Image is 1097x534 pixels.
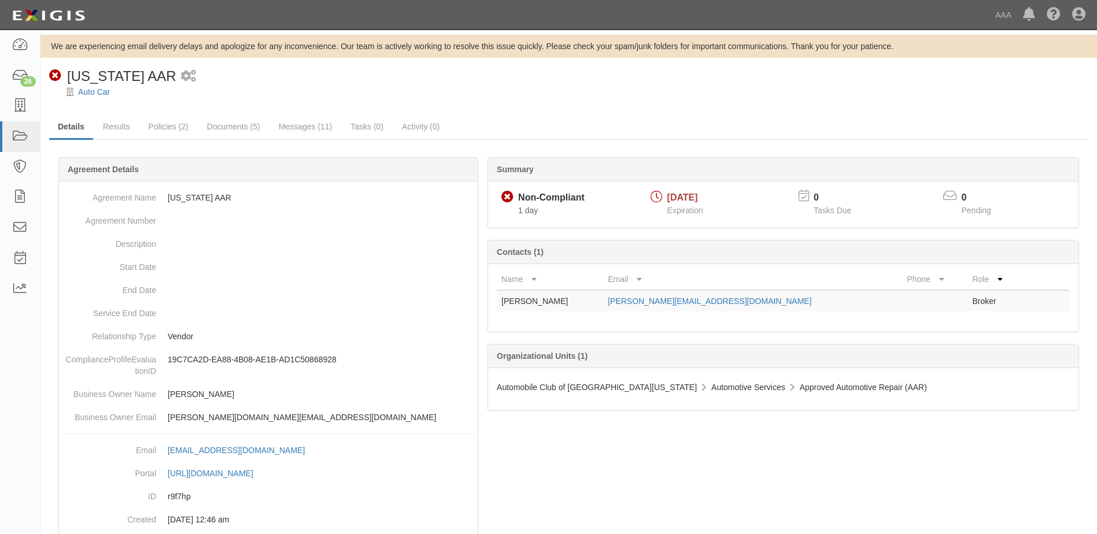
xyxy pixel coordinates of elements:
th: Name [497,269,603,290]
dt: Agreement Name [64,186,156,203]
a: Policies (2) [140,115,197,138]
dt: ComplianceProfileEvaluationID [64,348,156,377]
dt: End Date [64,279,156,296]
dt: Business Owner Email [64,406,156,423]
a: Activity (0) [393,115,448,138]
span: [US_STATE] AAR [67,68,176,84]
dt: Relationship Type [64,325,156,342]
b: Contacts (1) [497,247,544,257]
dt: Portal [64,462,156,479]
a: Documents (5) [198,115,269,138]
i: Help Center - Complianz [1047,8,1061,22]
p: 0 [814,191,866,205]
span: [DATE] [667,192,698,202]
div: 26 [20,76,36,87]
div: [EMAIL_ADDRESS][DOMAIN_NAME] [168,444,305,456]
dt: Created [64,508,156,525]
th: Phone [902,269,967,290]
b: Agreement Details [68,165,139,174]
a: [PERSON_NAME][EMAIL_ADDRESS][DOMAIN_NAME] [608,296,811,306]
p: 19C7CA2D-EA88-4B08-AE1B-AD1C50868928 [168,354,473,365]
dt: Description [64,232,156,250]
dt: Email [64,439,156,456]
th: Email [603,269,902,290]
i: 1 scheduled workflow [181,71,196,83]
i: Non-Compliant [49,70,61,82]
dd: r9f7hp [64,485,473,508]
a: [EMAIL_ADDRESS][DOMAIN_NAME] [168,446,317,455]
a: Auto Car [78,87,110,97]
td: Broker [967,290,1024,311]
span: Since 08/11/2025 [518,206,538,215]
span: Tasks Due [814,206,851,215]
td: [PERSON_NAME] [497,290,603,311]
a: Messages (11) [270,115,341,138]
a: Tasks (0) [342,115,392,138]
dd: [DATE] 12:46 am [64,508,473,531]
a: Details [49,115,93,140]
p: [PERSON_NAME] [168,388,473,400]
p: 0 [962,191,1006,205]
dd: [US_STATE] AAR [64,186,473,209]
a: [URL][DOMAIN_NAME] [168,469,266,478]
span: Expiration [667,206,703,215]
dt: Business Owner Name [64,383,156,400]
span: Automobile Club of [GEOGRAPHIC_DATA][US_STATE] [497,383,697,392]
p: [PERSON_NAME][DOMAIN_NAME][EMAIL_ADDRESS][DOMAIN_NAME] [168,411,473,423]
span: Pending [962,206,991,215]
span: Approved Automotive Repair (AAR) [800,383,927,392]
span: Automotive Services [711,383,785,392]
dt: Service End Date [64,302,156,319]
dt: ID [64,485,156,502]
div: Non-Compliant [518,191,585,205]
img: logo-5460c22ac91f19d4615b14bd174203de0afe785f0fc80cf4dbbc73dc1793850b.png [9,5,88,26]
a: Results [94,115,139,138]
a: AAA [989,3,1017,27]
b: Summary [497,165,534,174]
dt: Agreement Number [64,209,156,227]
div: California AAR [49,66,176,86]
div: We are experiencing email delivery delays and apologize for any inconvenience. Our team is active... [40,40,1097,52]
dd: Vendor [64,325,473,348]
th: Role [967,269,1024,290]
b: Organizational Units (1) [497,351,588,361]
i: Non-Compliant [501,191,514,203]
dt: Start Date [64,255,156,273]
